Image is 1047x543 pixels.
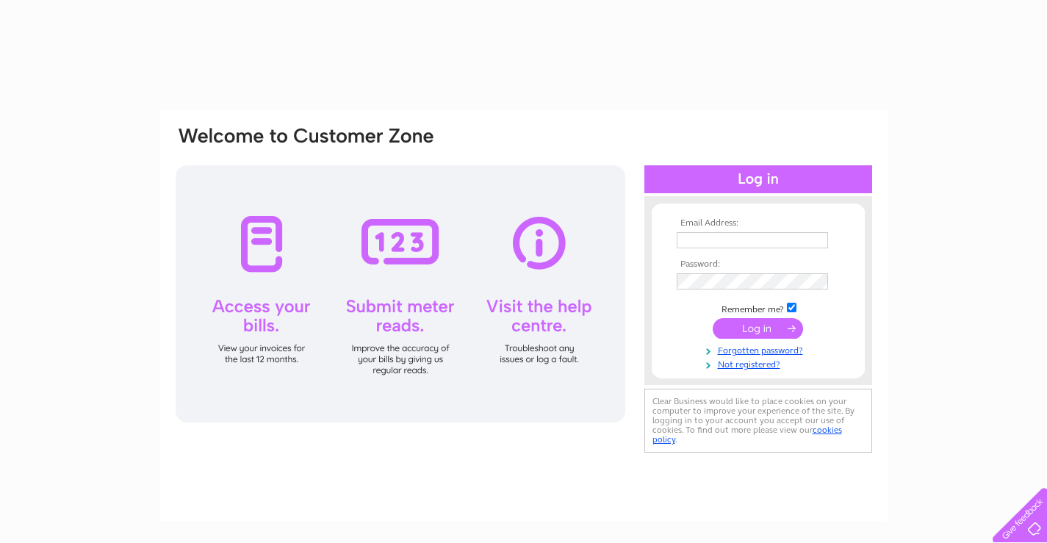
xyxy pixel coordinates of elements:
[677,356,843,370] a: Not registered?
[644,389,872,453] div: Clear Business would like to place cookies on your computer to improve your experience of the sit...
[677,342,843,356] a: Forgotten password?
[673,301,843,315] td: Remember me?
[673,218,843,229] th: Email Address:
[713,318,803,339] input: Submit
[652,425,842,445] a: cookies policy
[673,259,843,270] th: Password:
